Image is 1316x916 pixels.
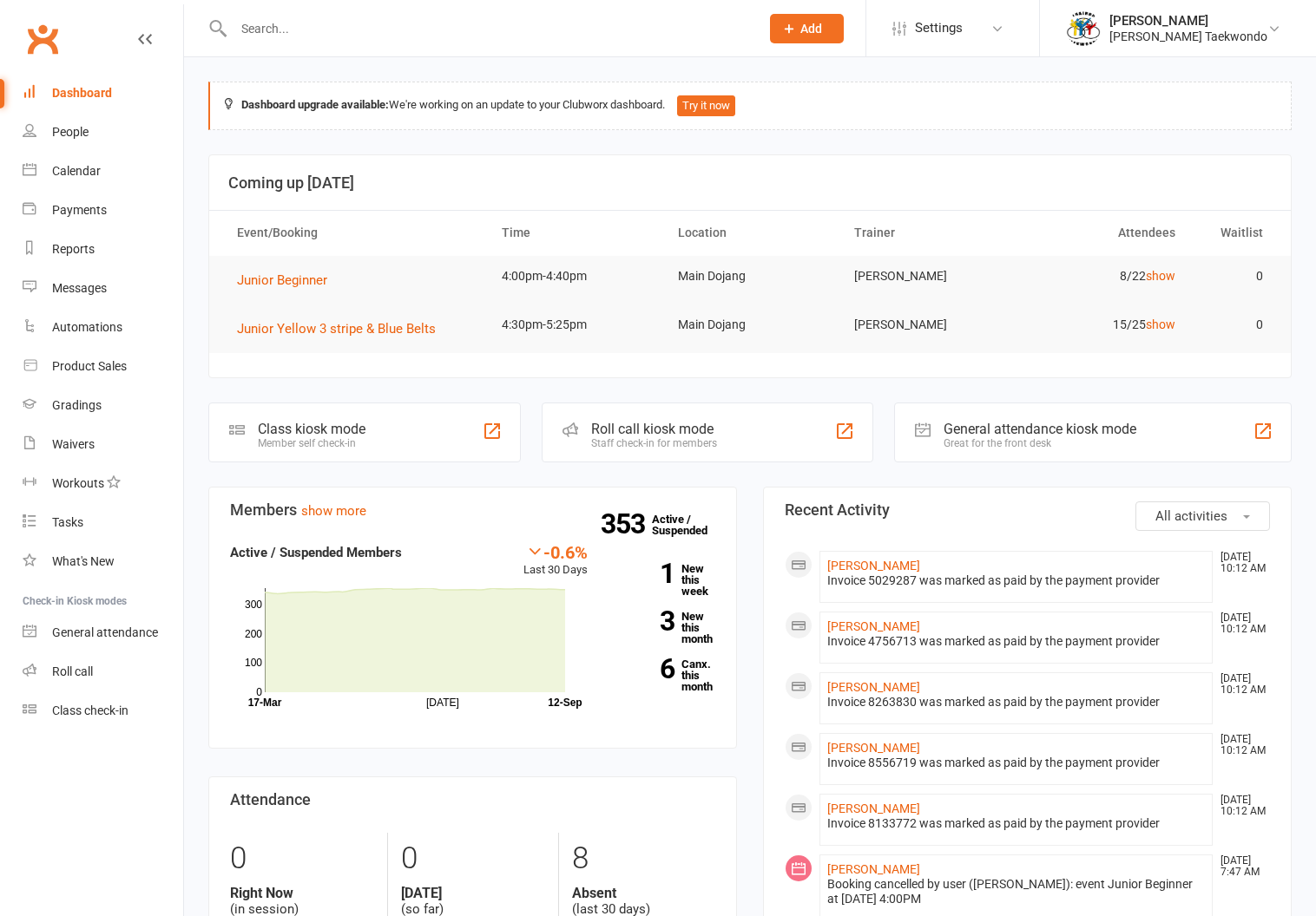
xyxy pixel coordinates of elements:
th: Time [486,211,662,255]
h3: Members [230,501,715,519]
button: Add [770,14,844,43]
a: Calendar [23,152,183,191]
td: [PERSON_NAME] [839,256,1015,297]
td: 4:00pm-4:40pm [486,256,662,297]
div: Workouts [52,476,104,490]
div: Invoice 4756713 was marked as paid by the payment provider [827,634,1205,649]
div: Staff check-in for members [591,437,717,449]
div: Roll call kiosk mode [591,421,717,437]
a: Product Sales [23,347,183,386]
span: Settings [915,9,963,48]
td: 0 [1191,304,1280,345]
a: Workouts [23,464,183,503]
button: All activities [1135,501,1270,531]
td: 8/22 [1015,256,1191,297]
a: show [1146,317,1175,331]
time: [DATE] 10:12 AM [1212,734,1269,756]
div: Gradings [52,398,102,412]
a: Gradings [23,386,183,425]
strong: Dashboard upgrade available: [241,98,389,111]
div: [PERSON_NAME] [1109,13,1267,29]
button: Junior Beginner [237,270,339,291]
time: [DATE] 10:12 AM [1212,795,1269,817]
div: Booking cancelled by user ([PERSON_NAME]): event Junior Beginner at [DATE] 4:00PM [827,877,1205,906]
a: [PERSON_NAME] [827,862,920,876]
a: [PERSON_NAME] [827,801,920,815]
span: Junior Beginner [237,272,327,288]
td: 4:30pm-5:25pm [486,304,662,345]
div: Product Sales [52,359,127,373]
strong: 3 [614,608,674,634]
td: 15/25 [1015,304,1191,345]
td: Main Dojang [662,256,839,297]
div: [PERSON_NAME] Taekwondo [1109,29,1267,44]
td: [PERSON_NAME] [839,304,1015,345]
div: Waivers [52,437,95,451]
td: 0 [1191,256,1280,297]
div: Last 30 Days [523,542,588,579]
time: [DATE] 10:12 AM [1212,552,1269,574]
div: People [52,125,89,139]
a: Messages [23,269,183,308]
div: General attendance [52,625,158,639]
div: Automations [52,320,122,334]
div: Member self check-in [258,437,365,449]
a: [PERSON_NAME] [827,680,920,694]
a: Dashboard [23,74,183,113]
a: Roll call [23,652,183,691]
th: Waitlist [1191,211,1280,255]
th: Trainer [839,211,1015,255]
th: Location [662,211,839,255]
strong: Active / Suspended Members [230,545,402,560]
a: show more [301,503,366,519]
span: Add [800,22,822,36]
span: Junior Yellow 3 stripe & Blue Belts [237,321,436,337]
strong: Absent [572,885,715,901]
div: General attendance kiosk mode [944,421,1136,437]
div: 8 [572,833,715,885]
div: 0 [230,833,374,885]
a: What's New [23,542,183,581]
div: -0.6% [523,542,588,561]
strong: 353 [601,511,652,537]
div: Class check-in [52,703,128,717]
a: [PERSON_NAME] [827,559,920,572]
div: Payments [52,203,107,217]
a: 1New this week [614,563,715,597]
div: What's New [52,554,115,568]
div: Great for the front desk [944,437,1136,449]
strong: 6 [614,656,674,682]
div: Tasks [52,515,83,529]
a: 6Canx. this month [614,658,715,692]
h3: Attendance [230,791,715,808]
a: Clubworx [21,17,64,61]
h3: Recent Activity [785,501,1270,519]
input: Search... [228,16,747,41]
a: show [1146,269,1175,283]
td: Main Dojang [662,304,839,345]
div: Invoice 8556719 was marked as paid by the payment provider [827,756,1205,770]
time: [DATE] 10:12 AM [1212,612,1269,635]
div: Class kiosk mode [258,421,365,437]
strong: [DATE] [401,885,544,901]
div: 0 [401,833,544,885]
strong: Right Now [230,885,374,901]
a: Tasks [23,503,183,542]
div: Roll call [52,664,93,678]
a: Waivers [23,425,183,464]
time: [DATE] 7:47 AM [1212,855,1269,878]
a: [PERSON_NAME] [827,741,920,755]
time: [DATE] 10:12 AM [1212,673,1269,696]
th: Event/Booking [221,211,486,255]
strong: 1 [614,560,674,586]
button: Try it now [677,95,735,116]
div: Invoice 8263830 was marked as paid by the payment provider [827,695,1205,710]
div: Messages [52,281,107,295]
img: thumb_image1638236014.png [1066,11,1101,46]
h3: Coming up [DATE] [228,174,1272,192]
div: Dashboard [52,86,112,100]
a: Payments [23,191,183,230]
th: Attendees [1015,211,1191,255]
a: Automations [23,308,183,347]
div: We're working on an update to your Clubworx dashboard. [208,82,1292,130]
